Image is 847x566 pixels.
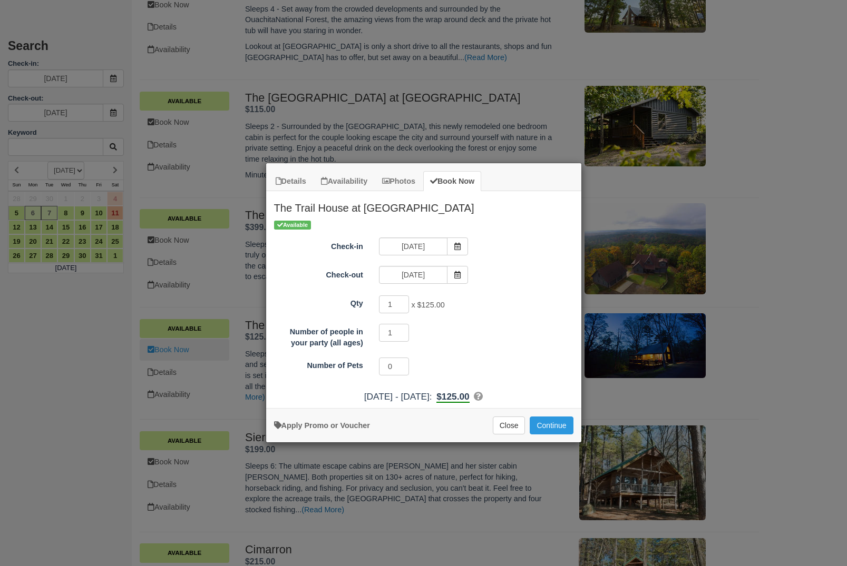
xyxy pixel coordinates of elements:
[274,221,311,230] span: Available
[530,416,573,434] button: Add to Booking
[364,391,430,402] span: [DATE] - [DATE]
[266,266,371,281] label: Check-out
[269,171,313,192] a: Details
[266,237,371,252] label: Check-in
[266,191,581,219] h2: The Trail House at [GEOGRAPHIC_DATA]
[379,324,410,342] input: Number of people in your party (all ages)
[266,356,371,371] label: Number of Pets
[266,191,581,403] div: Item Modal
[379,295,410,313] input: Qty
[411,301,444,310] span: x $125.00
[314,171,374,192] a: Availability
[266,390,581,403] div: :
[274,421,370,430] a: Apply Voucher
[423,171,481,192] a: Book Now
[379,358,410,375] input: Number of Pets
[375,171,422,192] a: Photos
[493,416,525,434] button: Close
[266,294,371,309] label: Qty
[436,391,469,403] b: $125.00
[266,323,371,348] label: Number of people in your party (all ages)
